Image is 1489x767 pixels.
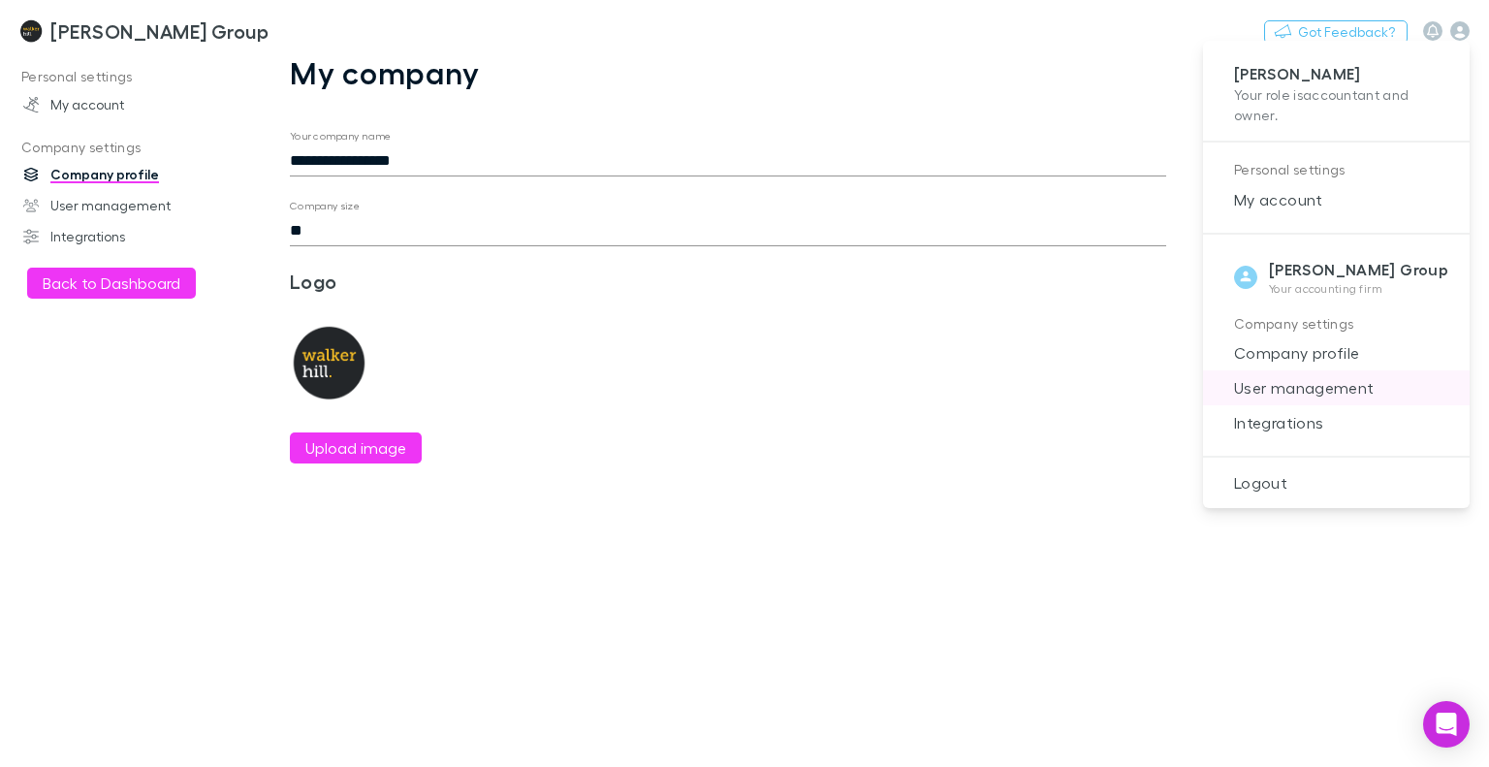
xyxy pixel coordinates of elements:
p: [PERSON_NAME] [1234,64,1439,84]
span: Company profile [1219,341,1454,365]
p: Company settings [1234,312,1439,336]
p: Personal settings [1234,158,1439,182]
strong: [PERSON_NAME] Group [1269,260,1448,279]
span: User management [1219,376,1454,399]
div: Open Intercom Messenger [1423,701,1470,748]
p: Your role is accountant and owner . [1234,84,1439,125]
span: Logout [1219,471,1454,495]
p: Your accounting firm [1269,281,1448,297]
span: My account [1219,188,1454,211]
span: Integrations [1219,411,1454,434]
